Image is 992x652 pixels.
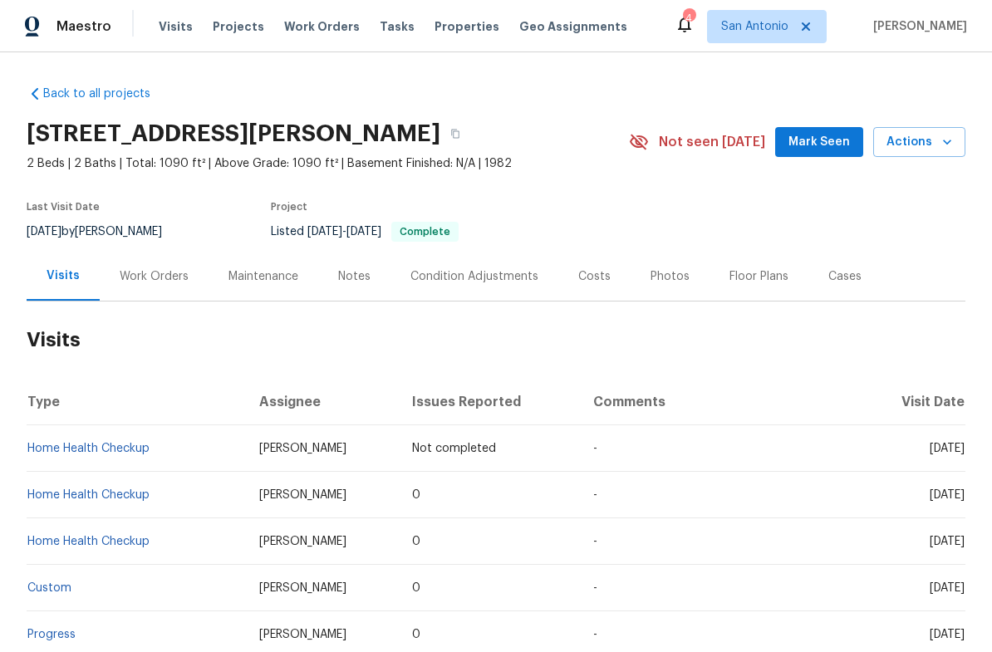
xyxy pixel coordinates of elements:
span: 0 [412,629,420,640]
a: Home Health Checkup [27,443,150,454]
span: [PERSON_NAME] [259,443,346,454]
span: [DATE] [930,629,965,640]
div: Floor Plans [729,268,788,285]
span: 0 [412,489,420,501]
span: [DATE] [307,226,342,238]
span: Actions [886,132,952,153]
span: - [593,536,597,547]
div: Cases [828,268,862,285]
span: Maestro [56,18,111,35]
span: Mark Seen [788,132,850,153]
span: Not seen [DATE] [659,134,765,150]
span: 2 Beds | 2 Baths | Total: 1090 ft² | Above Grade: 1090 ft² | Basement Finished: N/A | 1982 [27,155,629,172]
th: Comments [580,379,862,425]
div: Maintenance [228,268,298,285]
span: - [593,489,597,501]
span: 0 [412,582,420,594]
th: Type [27,379,246,425]
h2: [STREET_ADDRESS][PERSON_NAME] [27,125,440,142]
div: Notes [338,268,371,285]
span: [PERSON_NAME] [259,489,346,501]
div: Work Orders [120,268,189,285]
div: Photos [651,268,690,285]
button: Mark Seen [775,127,863,158]
span: [PERSON_NAME] [259,582,346,594]
a: Custom [27,582,71,594]
h2: Visits [27,301,965,379]
span: [DATE] [346,226,381,238]
span: [DATE] [930,489,965,501]
span: [PERSON_NAME] [867,18,967,35]
span: [DATE] [930,536,965,547]
span: [PERSON_NAME] [259,629,346,640]
th: Issues Reported [399,379,581,425]
span: Not completed [412,443,496,454]
span: Projects [213,18,264,35]
span: Geo Assignments [519,18,627,35]
a: Progress [27,629,76,640]
div: Visits [47,267,80,284]
span: San Antonio [721,18,788,35]
span: - [307,226,381,238]
th: Assignee [246,379,399,425]
span: Last Visit Date [27,202,100,212]
span: - [593,629,597,640]
span: Tasks [380,21,415,32]
div: Costs [578,268,611,285]
span: Complete [393,227,457,237]
div: by [PERSON_NAME] [27,222,182,242]
span: Listed [271,226,459,238]
span: - [593,582,597,594]
span: [DATE] [930,582,965,594]
span: [DATE] [930,443,965,454]
button: Copy Address [440,119,470,149]
span: [DATE] [27,226,61,238]
span: Properties [435,18,499,35]
span: 0 [412,536,420,547]
span: Project [271,202,307,212]
div: 4 [683,10,695,27]
th: Visit Date [862,379,965,425]
span: [PERSON_NAME] [259,536,346,547]
span: Work Orders [284,18,360,35]
button: Actions [873,127,965,158]
a: Home Health Checkup [27,536,150,547]
span: - [593,443,597,454]
div: Condition Adjustments [410,268,538,285]
span: Visits [159,18,193,35]
a: Back to all projects [27,86,186,102]
a: Home Health Checkup [27,489,150,501]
